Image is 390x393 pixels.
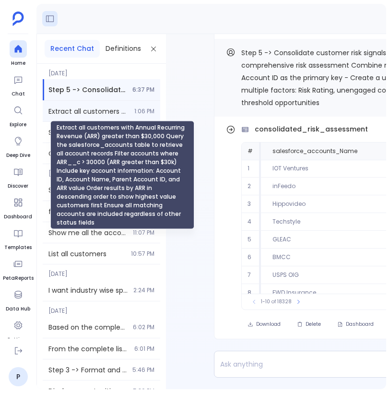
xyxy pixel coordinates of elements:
[48,322,127,332] span: Based on the complete list of 35 opportunities I have, compare it with the known deep analysis op...
[134,107,154,115] span: 1:06 PM
[50,121,194,229] div: Extract all customers with Annual Recurring Revenue (ARR) greater than $30,000 Query the salesfor...
[134,345,154,353] span: 6:01 PM
[242,213,261,231] td: 4
[8,182,28,190] span: Discover
[100,40,147,58] button: Definitions
[242,249,261,266] td: 6
[3,274,34,282] span: PetaReports
[133,286,154,294] span: 2:24 PM
[43,164,160,178] span: [DATE]
[242,231,261,249] td: 5
[43,301,160,315] span: [DATE]
[291,318,327,331] button: Delete
[4,194,32,221] a: Dashboard
[242,178,261,195] td: 2
[10,71,27,98] a: Chat
[3,255,34,282] a: PetaReports
[131,250,154,258] span: 10:57 PM
[6,286,30,313] a: Data Hub
[133,229,154,237] span: 11:07 PM
[43,64,160,77] span: [DATE]
[48,107,129,116] span: Extract all customers with Annual Recurring Revenue (ARR) greater than $30,000 Query the salesfor...
[45,40,100,58] button: Recent Chat
[10,102,27,129] a: Explore
[7,336,29,344] span: Settings
[4,225,32,251] a: Templates
[6,305,30,313] span: Data Hub
[132,86,154,94] span: 6:37 PM
[10,60,27,67] span: Home
[48,365,127,375] span: Step 3 -> Format and present the final results with summary metrics Take the enriched data from S...
[4,244,32,251] span: Templates
[331,318,380,331] button: Dashboard
[242,195,261,213] td: 3
[346,321,374,328] span: Dashboard
[241,318,287,331] button: Download
[10,90,27,98] span: Chat
[10,40,27,67] a: Home
[133,323,154,331] span: 6:02 PM
[261,298,292,306] span: 1-10 of 18328
[4,213,32,221] span: Dashboard
[272,147,357,155] span: salesforce_accounts_Name
[256,321,281,328] span: Download
[8,163,28,190] a: Discover
[242,266,261,284] td: 7
[132,366,154,374] span: 5:46 PM
[255,124,368,134] span: consolidated_risk_assessment
[48,249,125,259] span: List all customers
[9,367,28,386] a: P
[306,321,321,328] span: Delete
[12,12,24,26] img: petavue logo
[48,228,127,238] span: Show me all the accounts with their key details including account name, type, industry, annual re...
[48,286,128,295] span: I want industry wise split/count
[242,284,261,302] td: 8
[7,317,29,344] a: Settings
[242,160,261,178] td: 1
[48,344,129,354] span: From the complete list of 35 opportunities, identify which 2 opportunities are missing from the d...
[248,147,253,155] span: #
[10,121,27,129] span: Explore
[48,85,127,95] span: Step 5 -> Consolidate customer risk signals from Steps 1-4 into comprehensive risk assessment Com...
[6,152,30,159] span: Deep Dive
[43,264,160,278] span: [DATE]
[6,132,30,159] a: Deep Dive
